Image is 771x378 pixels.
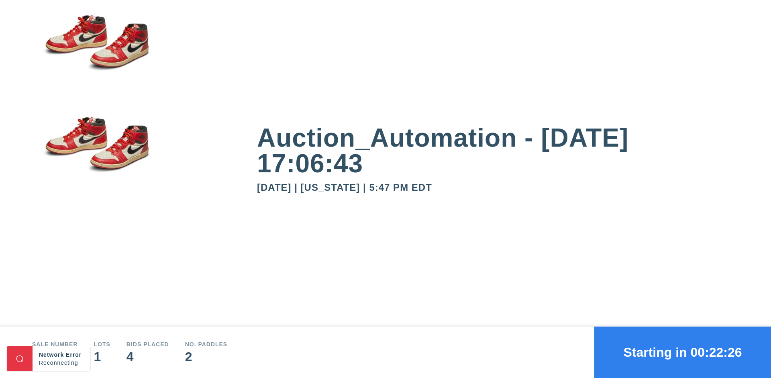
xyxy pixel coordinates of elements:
div: 1 [94,350,110,363]
div: Bids Placed [126,341,169,347]
div: Lots [94,341,110,347]
div: Reconnecting [39,359,84,367]
img: small [32,4,161,106]
div: Sale number [32,341,78,347]
div: No. Paddles [185,341,228,347]
div: Auction_Automation - [DATE] 17:06:43 [257,125,739,176]
button: Starting in 00:22:26 [594,327,771,378]
div: 2 [185,350,228,363]
div: [DATE] | [US_STATE] | 5:47 PM EDT [257,183,739,192]
div: Network Error [39,351,84,359]
div: 4 [126,350,169,363]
